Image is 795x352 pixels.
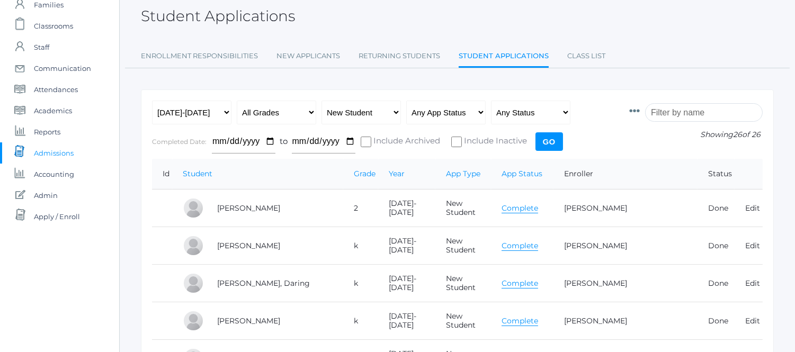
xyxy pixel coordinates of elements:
td: Done [698,302,735,340]
input: From [212,130,275,154]
a: Student Applications [459,46,549,68]
span: Accounting [34,164,74,185]
a: Grade [354,169,376,178]
span: Communication [34,58,91,79]
td: [DATE]-[DATE] [378,302,436,340]
td: [PERSON_NAME] [207,302,343,340]
span: Classrooms [34,15,73,37]
td: Done [698,189,735,227]
a: Complete [502,241,538,251]
a: Class List [567,46,605,67]
td: k [343,265,378,302]
input: Include Archived [361,137,371,147]
span: Academics [34,100,72,121]
span: 26 [733,130,742,139]
span: Admin [34,185,58,206]
td: [DATE]-[DATE] [378,265,436,302]
a: [PERSON_NAME] [564,316,627,326]
td: New Student [435,227,490,265]
span: Attendances [34,79,78,100]
input: To [292,130,355,154]
td: Done [698,227,735,265]
th: Status [698,159,735,189]
a: Edit [745,316,760,326]
input: Go [535,132,563,151]
span: Apply / Enroll [34,206,80,227]
td: Done [698,265,735,302]
a: App Type [446,169,480,178]
th: Id [152,159,172,189]
span: to [280,136,288,146]
a: Student [183,169,212,178]
th: Enroller [553,159,698,189]
h2: Student Applications [141,8,295,24]
a: Edit [745,203,760,213]
p: Showing of 26 [629,129,763,140]
td: k [343,302,378,340]
input: Filter by name [645,103,763,122]
a: Enrollment Responsibilities [141,46,258,67]
input: Include Inactive [451,137,462,147]
td: [PERSON_NAME] [207,189,343,227]
span: Admissions [34,142,74,164]
span: Reports [34,121,60,142]
td: [PERSON_NAME] [207,227,343,265]
a: [PERSON_NAME] [564,241,627,250]
a: Edit [745,241,760,250]
a: [PERSON_NAME] [564,278,627,288]
a: Year [389,169,405,178]
td: [DATE]-[DATE] [378,189,436,227]
a: Returning Students [359,46,440,67]
a: Complete [502,203,538,213]
td: New Student [435,189,490,227]
a: New Applicants [276,46,340,67]
a: App Status [502,169,542,178]
a: Edit [745,278,760,288]
span: Include Archived [371,135,441,148]
a: Complete [502,278,538,288]
a: Complete [502,316,538,326]
label: Completed Date: [152,138,207,146]
a: [PERSON_NAME] [564,203,627,213]
td: [PERSON_NAME], Daring [207,265,343,302]
td: New Student [435,302,490,340]
span: Include Inactive [462,135,528,148]
td: 2 [343,189,378,227]
span: Staff [34,37,49,58]
td: [DATE]-[DATE] [378,227,436,265]
td: New Student [435,265,490,302]
td: k [343,227,378,265]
